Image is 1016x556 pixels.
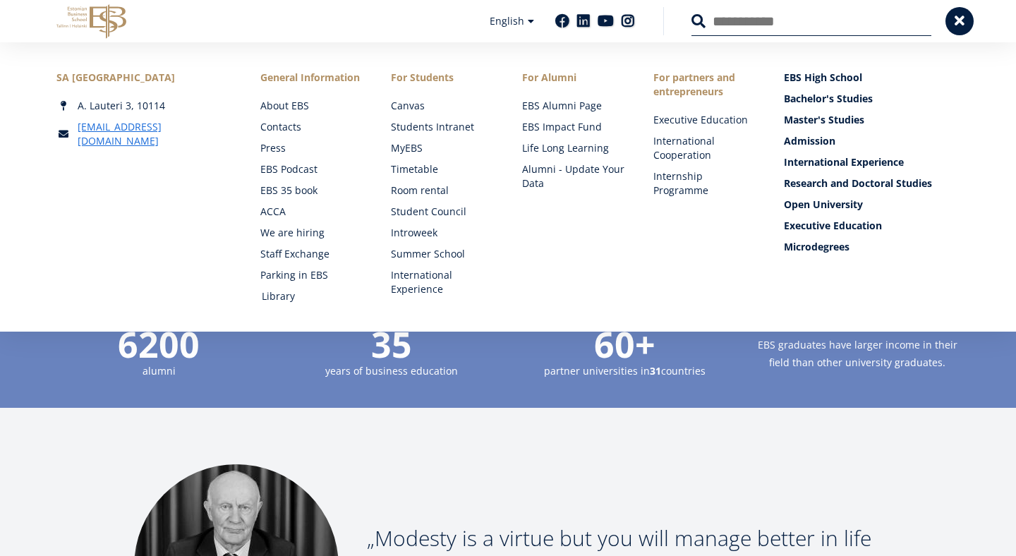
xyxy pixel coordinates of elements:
[522,71,625,85] span: For Alumni
[391,71,494,85] a: For Students
[260,205,363,219] a: ACCA
[653,113,756,127] a: Executive Education
[784,198,960,212] a: Open University
[522,162,625,191] a: Alumni - Update Your Data
[522,327,727,362] span: 60+
[784,71,960,85] a: EBS High School
[784,219,960,233] a: Executive Education
[576,14,591,28] a: Linkedin
[289,327,494,362] span: 35
[260,99,363,113] a: About EBS
[391,141,494,155] a: MyEBS
[260,141,363,155] a: Press
[755,336,960,371] small: EBS graduates have larger income in their field than other university graduates.
[784,134,960,148] a: Admission
[391,99,494,113] a: Canvas
[784,92,960,106] a: Bachelor's Studies
[598,14,614,28] a: Youtube
[650,364,661,377] strong: 31
[391,120,494,134] a: Students Intranet
[289,362,494,380] small: years of business education
[522,362,727,380] small: partner universities in countries
[260,247,363,261] a: Staff Exchange
[260,120,363,134] a: Contacts
[653,134,756,162] a: International Cooperation
[391,162,494,176] a: Timetable
[260,183,363,198] a: EBS 35 book
[784,113,960,127] a: Master's Studies
[391,268,494,296] a: International Experience
[56,327,261,362] span: 6200
[391,247,494,261] a: Summer School
[262,289,365,303] a: Library
[653,169,756,198] a: Internship Programme
[56,362,261,380] small: alumni
[391,226,494,240] a: Introweek
[260,71,363,85] span: General Information
[56,71,232,85] div: SA [GEOGRAPHIC_DATA]
[784,176,960,191] a: Research and Doctoral Studies
[522,99,625,113] a: EBS Alumni Page
[56,99,232,113] div: A. Lauteri 3, 10114
[522,120,625,134] a: EBS Impact Fund
[260,226,363,240] a: We are hiring
[78,120,232,148] a: [EMAIL_ADDRESS][DOMAIN_NAME]
[784,155,960,169] a: International Experience
[621,14,635,28] a: Instagram
[391,205,494,219] a: Student Council
[784,240,960,254] a: Microdegrees
[522,141,625,155] a: Life Long Learning
[260,162,363,176] a: EBS Podcast
[653,71,756,99] span: For partners and entrepreneurs
[555,14,569,28] a: Facebook
[260,268,363,282] a: Parking in EBS
[391,183,494,198] a: Room rental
